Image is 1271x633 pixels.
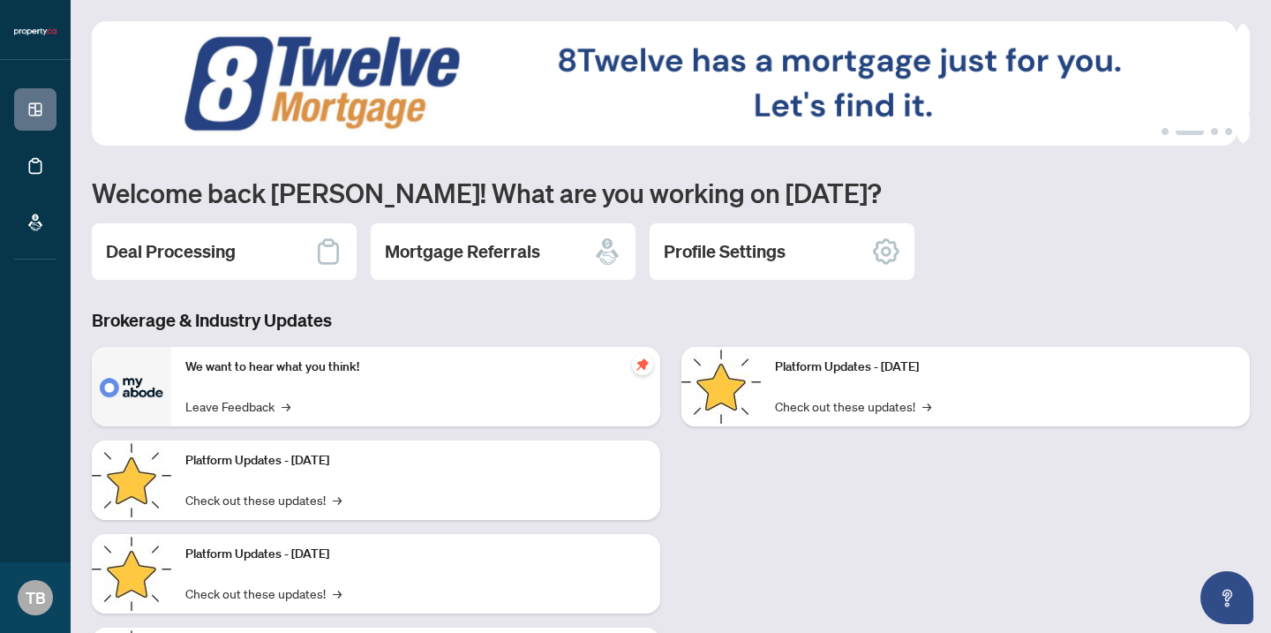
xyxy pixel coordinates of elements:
[26,585,46,610] span: TB
[92,308,1250,333] h3: Brokerage & Industry Updates
[1225,128,1232,135] button: 4
[1200,571,1253,624] button: Open asap
[333,584,342,603] span: →
[1211,128,1218,135] button: 3
[1162,128,1169,135] button: 1
[1176,128,1204,135] button: 2
[92,21,1237,146] img: Slide 1
[185,490,342,509] a: Check out these updates!→
[92,534,171,614] img: Platform Updates - July 21, 2025
[14,26,56,37] img: logo
[185,396,290,416] a: Leave Feedback→
[775,358,1236,377] p: Platform Updates - [DATE]
[92,441,171,520] img: Platform Updates - September 16, 2025
[632,354,653,375] span: pushpin
[92,176,1250,209] h1: Welcome back [PERSON_NAME]! What are you working on [DATE]?
[775,396,931,416] a: Check out these updates!→
[185,545,646,564] p: Platform Updates - [DATE]
[333,490,342,509] span: →
[385,239,540,264] h2: Mortgage Referrals
[185,584,342,603] a: Check out these updates!→
[282,396,290,416] span: →
[922,396,931,416] span: →
[185,451,646,471] p: Platform Updates - [DATE]
[92,347,171,426] img: We want to hear what you think!
[681,347,761,426] img: Platform Updates - June 23, 2025
[664,239,786,264] h2: Profile Settings
[106,239,236,264] h2: Deal Processing
[185,358,646,377] p: We want to hear what you think!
